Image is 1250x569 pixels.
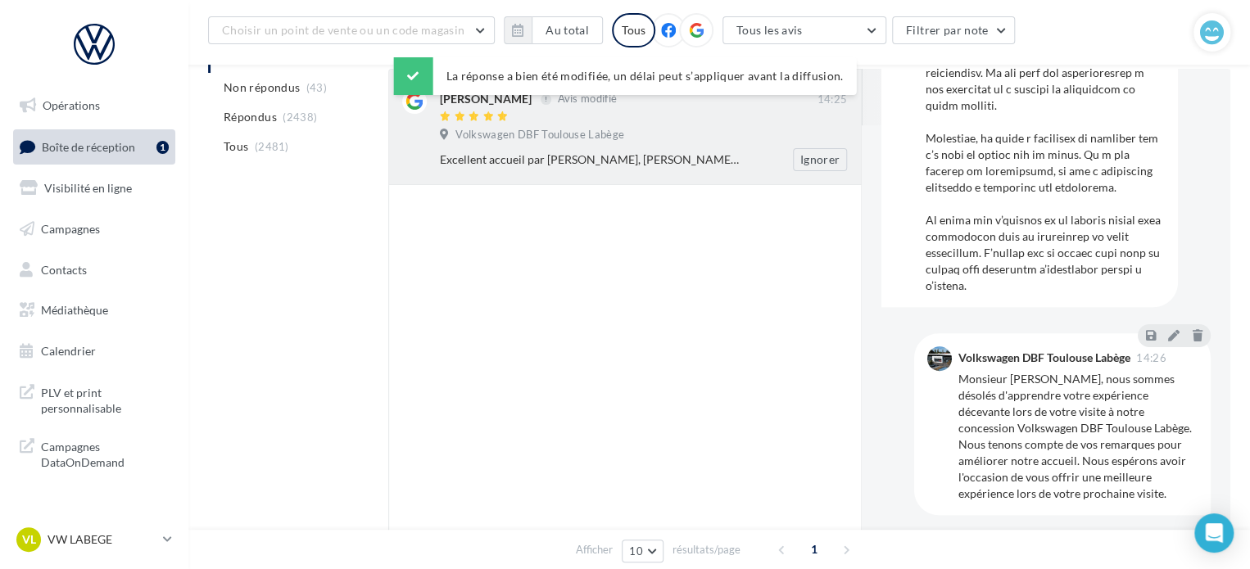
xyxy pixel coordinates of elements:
div: Excellent accueil par [PERSON_NAME], [PERSON_NAME] et [PERSON_NAME] qui ont tous été très efficac... [440,151,740,168]
div: Volkswagen DBF Toulouse Labège [958,352,1130,364]
span: Afficher [576,542,613,558]
span: VL [22,531,36,548]
button: Au total [532,16,603,44]
div: 1 [156,141,169,154]
span: Volkswagen DBF Toulouse Labège [455,128,624,142]
span: Boîte de réception [42,139,135,153]
span: Campagnes [41,222,100,236]
span: 14:26 [1136,353,1166,364]
a: Opérations [10,88,179,123]
span: Avis modifié [557,93,617,106]
a: Calendrier [10,334,179,368]
div: Monsieur [PERSON_NAME], nous sommes désolés d'apprendre votre expérience décevante lors de votre ... [958,371,1198,502]
button: Ignorer [793,148,847,171]
p: VW LABEGE [48,531,156,548]
span: Opérations [43,98,100,112]
a: Boîte de réception1 [10,129,179,165]
span: (2438) [283,111,317,124]
span: Tous [224,138,248,155]
span: Visibilité en ligne [44,181,132,195]
div: Tous [612,13,655,47]
span: 10 [629,544,643,558]
span: Contacts [41,262,87,276]
span: (2481) [255,140,289,153]
span: Calendrier [41,344,96,358]
span: Non répondus [224,79,300,96]
button: 10 [622,540,663,562]
a: Campagnes [10,212,179,246]
span: Campagnes DataOnDemand [41,436,169,471]
div: La réponse a bien été modifiée, un délai peut s’appliquer avant la diffusion. [394,57,857,95]
a: Campagnes DataOnDemand [10,429,179,477]
a: VL VW LABEGE [13,524,175,555]
a: Visibilité en ligne [10,171,179,205]
div: Open Intercom Messenger [1194,513,1234,553]
button: Choisir un point de vente ou un code magasin [208,16,495,44]
span: résultats/page [673,542,740,558]
button: Tous les avis [722,16,886,44]
span: (43) [306,81,327,94]
span: Choisir un point de vente ou un code magasin [222,23,464,37]
span: Médiathèque [41,303,108,317]
span: Répondus [224,109,277,125]
a: PLV et print personnalisable [10,375,179,423]
a: Contacts [10,253,179,287]
button: Au total [504,16,603,44]
span: 1 [801,536,827,562]
button: Filtrer par note [892,16,1016,44]
a: Médiathèque [10,293,179,327]
span: PLV et print personnalisable [41,382,169,417]
span: Tous les avis [736,23,803,37]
